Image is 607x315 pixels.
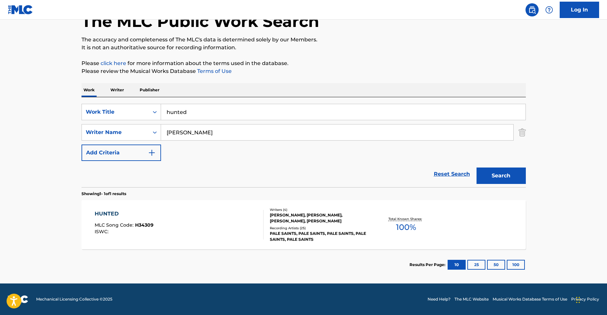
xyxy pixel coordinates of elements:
iframe: Chat Widget [574,283,607,315]
p: Total Known Shares: [388,216,424,221]
a: Log In [560,2,599,18]
a: Public Search [525,3,539,16]
a: The MLC Website [455,296,489,302]
div: Work Title [86,108,145,116]
span: ISWC : [95,229,110,235]
button: 50 [487,260,505,270]
img: logo [8,295,28,303]
div: Writers ( 4 ) [270,207,369,212]
span: MLC Song Code : [95,222,135,228]
a: Terms of Use [196,68,232,74]
h1: The MLC Public Work Search [82,11,319,31]
img: MLC Logo [8,5,33,14]
a: HUNTEDMLC Song Code:H34309ISWC:Writers (4)[PERSON_NAME], [PERSON_NAME], [PERSON_NAME], [PERSON_NA... [82,200,526,249]
div: [PERSON_NAME], [PERSON_NAME], [PERSON_NAME], [PERSON_NAME] [270,212,369,224]
p: Writer [108,83,126,97]
a: Musical Works Database Terms of Use [493,296,567,302]
p: Results Per Page: [409,262,447,268]
button: 25 [467,260,485,270]
a: Reset Search [431,167,473,181]
button: Add Criteria [82,145,161,161]
p: Work [82,83,97,97]
p: Publisher [138,83,161,97]
img: 9d2ae6d4665cec9f34b9.svg [148,149,156,157]
p: Showing 1 - 1 of 1 results [82,191,126,197]
p: The accuracy and completeness of The MLC's data is determined solely by our Members. [82,36,526,44]
div: HUNTED [95,210,153,218]
span: H34309 [135,222,153,228]
form: Search Form [82,104,526,187]
button: Search [477,168,526,184]
img: help [545,6,553,14]
img: Delete Criterion [519,124,526,141]
a: click here [101,60,126,66]
div: Writer Name [86,128,145,136]
div: Help [543,3,556,16]
a: Privacy Policy [571,296,599,302]
button: 100 [507,260,525,270]
p: Please review the Musical Works Database [82,67,526,75]
span: Mechanical Licensing Collective © 2025 [36,296,112,302]
button: 10 [448,260,466,270]
div: Recording Artists ( 25 ) [270,226,369,231]
span: 100 % [396,221,416,233]
div: PALE SAINTS, PALE SAINTS, PALE SAINTS, PALE SAINTS, PALE SAINTS [270,231,369,242]
div: Drag [576,290,580,310]
p: Please for more information about the terms used in the database. [82,59,526,67]
img: search [528,6,536,14]
p: It is not an authoritative source for recording information. [82,44,526,52]
a: Need Help? [428,296,451,302]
